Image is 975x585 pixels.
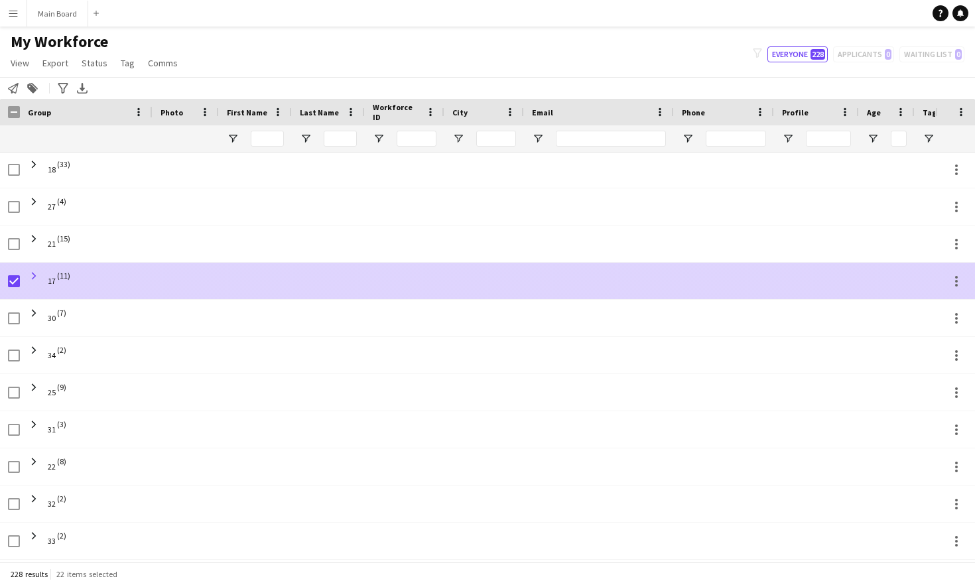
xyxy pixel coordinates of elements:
a: Comms [143,54,183,72]
input: Last Name Filter Input [324,131,357,147]
span: 228 [811,49,825,60]
span: Profile [782,107,809,117]
span: Group [28,107,51,117]
span: (9) [57,374,66,400]
span: Comms [148,57,178,69]
span: Age [867,107,881,117]
input: Email Filter Input [556,131,666,147]
app-action-btn: Export XLSX [74,80,90,96]
span: First Name [227,107,267,117]
span: My Workforce [11,32,108,52]
button: Everyone228 [767,46,828,62]
span: 31 [48,411,56,448]
a: Tag [115,54,140,72]
button: Open Filter Menu [227,133,239,145]
span: View [11,57,29,69]
span: (15) [57,226,70,251]
button: Open Filter Menu [867,133,879,145]
span: (7) [57,300,66,326]
span: (2) [57,523,66,549]
button: Open Filter Menu [532,133,544,145]
span: (3) [57,411,66,437]
span: (11) [57,263,70,289]
input: City Filter Input [476,131,516,147]
span: 22 items selected [56,569,117,579]
button: Open Filter Menu [682,133,694,145]
span: Workforce ID [373,102,421,122]
span: Export [42,57,68,69]
button: Open Filter Menu [782,133,794,145]
span: (4) [57,188,66,214]
span: 27 [48,188,56,226]
span: Status [82,57,107,69]
app-action-btn: Add to tag [25,80,40,96]
span: Photo [161,107,183,117]
input: Workforce ID Filter Input [397,131,436,147]
span: Last Name [300,107,339,117]
input: Phone Filter Input [706,131,766,147]
span: 25 [48,374,56,411]
span: (2) [57,337,66,363]
span: Tag [121,57,135,69]
span: 18 [48,151,56,188]
span: 21 [48,226,56,263]
a: Status [76,54,113,72]
app-action-btn: Advanced filters [55,80,71,96]
span: 17 [48,263,56,300]
button: Open Filter Menu [373,133,385,145]
span: City [452,107,468,117]
button: Open Filter Menu [452,133,464,145]
a: View [5,54,34,72]
span: (8) [57,448,66,474]
span: (33) [57,151,70,177]
span: Email [532,107,553,117]
app-action-btn: Notify workforce [5,80,21,96]
span: (2) [57,486,66,511]
span: 32 [48,486,56,523]
span: 33 [48,523,56,560]
button: Open Filter Menu [300,133,312,145]
span: Phone [682,107,705,117]
input: Age Filter Input [891,131,907,147]
span: Tags [923,107,941,117]
button: Main Board [27,1,88,27]
button: Open Filter Menu [923,133,935,145]
a: Export [37,54,74,72]
span: 22 [48,448,56,486]
span: 30 [48,300,56,337]
span: 34 [48,337,56,374]
input: First Name Filter Input [251,131,284,147]
input: Profile Filter Input [806,131,851,147]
